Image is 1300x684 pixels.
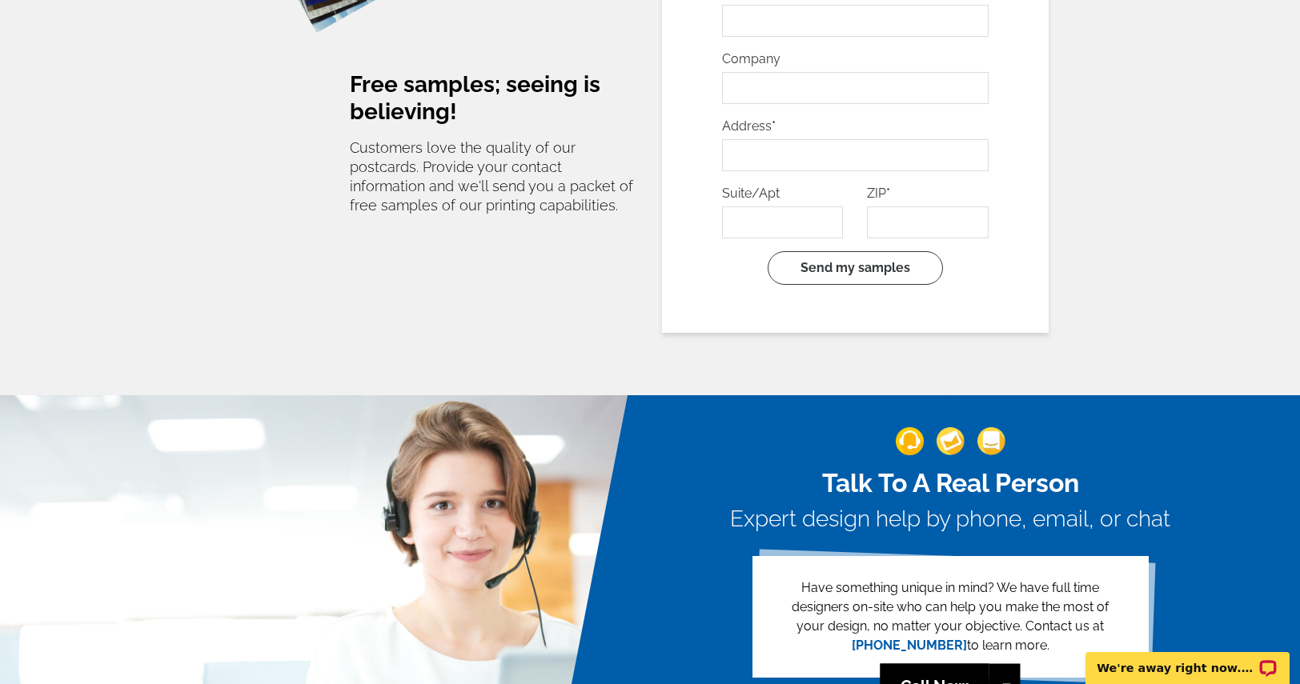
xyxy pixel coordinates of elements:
[722,50,780,69] label: Company
[350,132,638,215] p: Customers love the quality of our postcards. Provide your contact information and we'll send you ...
[852,638,967,653] a: [PHONE_NUMBER]
[937,427,965,455] img: support-img-2.png
[350,71,638,126] h4: Free samples; seeing is believing!
[867,206,988,238] input: Zip
[768,251,943,285] input: Send my samples
[722,117,772,136] label: Address
[730,506,1170,533] h3: Expert design help by phone, email, or chat
[730,468,1170,498] h2: Talk To A Real Person
[977,427,1005,455] img: support-img-3_1.png
[1075,634,1300,684] iframe: LiveChat chat widget
[722,139,989,171] input: Address 1
[896,427,924,455] img: support-img-1.png
[867,184,886,203] label: ZIP
[722,184,780,203] label: Suite/Apt
[778,578,1123,655] p: Have something unique in mind? We have full time designers on-site who can help you make the most...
